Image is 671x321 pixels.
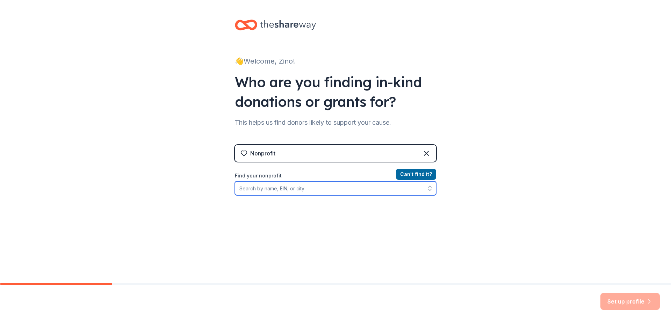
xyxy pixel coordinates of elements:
[235,56,436,67] div: 👋 Welcome, Zino!
[235,72,436,111] div: Who are you finding in-kind donations or grants for?
[235,172,436,180] label: Find your nonprofit
[235,181,436,195] input: Search by name, EIN, or city
[250,149,275,158] div: Nonprofit
[235,117,436,128] div: This helps us find donors likely to support your cause.
[396,169,436,180] button: Can't find it?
